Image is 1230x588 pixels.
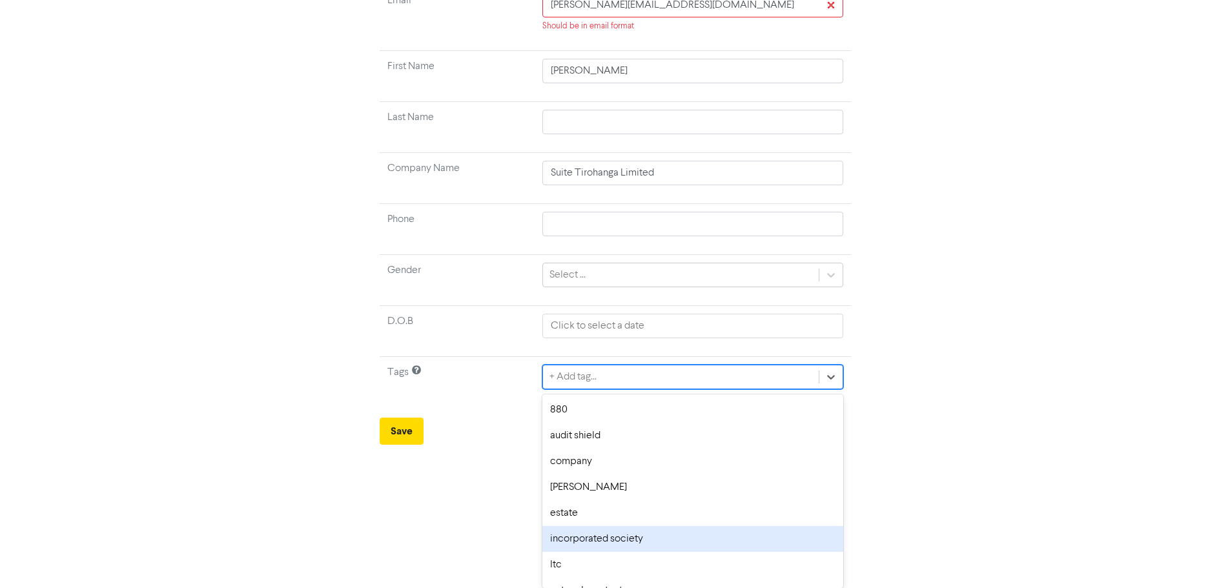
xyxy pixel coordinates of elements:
div: estate [542,500,843,526]
td: First Name [380,51,535,102]
input: Click to select a date [542,314,843,338]
td: Company Name [380,153,535,204]
div: Select ... [549,267,586,283]
div: [PERSON_NAME] [542,474,843,500]
td: Gender [380,255,535,306]
div: ltc [542,552,843,578]
td: D.O.B [380,306,535,357]
td: Last Name [380,102,535,153]
div: + Add tag... [549,369,597,385]
iframe: Chat Widget [1165,526,1230,588]
div: company [542,449,843,474]
td: Tags [380,357,535,408]
div: Should be in email format [542,20,843,32]
div: audit shield [542,423,843,449]
div: 880 [542,397,843,423]
button: Save [380,418,424,445]
div: incorporated society [542,526,843,552]
td: Phone [380,204,535,255]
